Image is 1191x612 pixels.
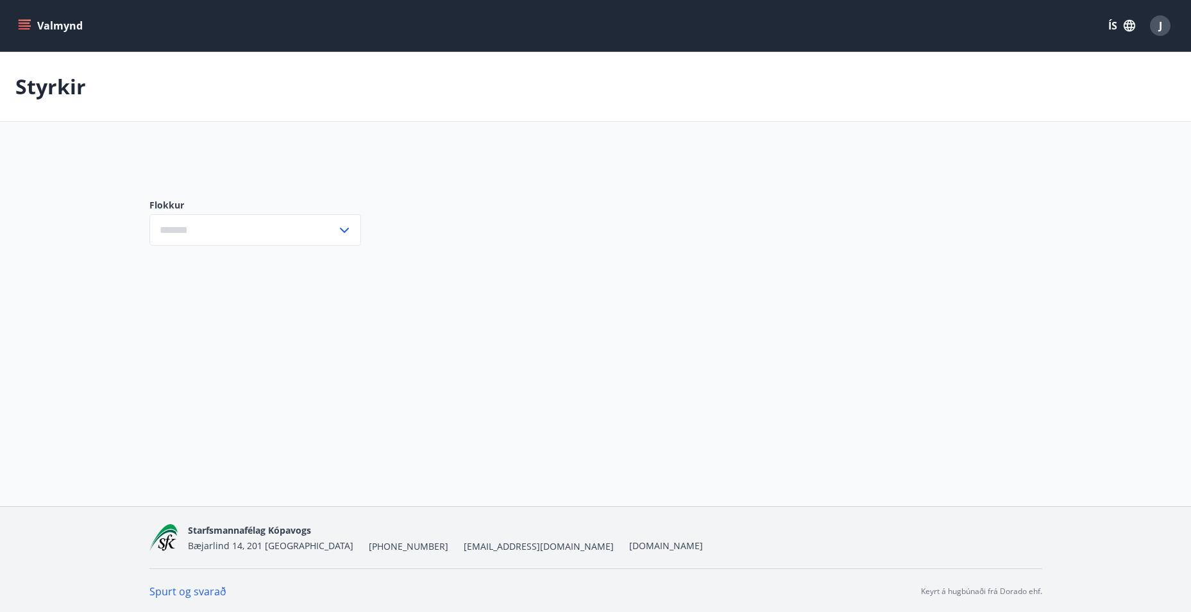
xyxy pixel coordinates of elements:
p: Keyrt á hugbúnaði frá Dorado ehf. [921,586,1042,597]
span: Starfsmannafélag Kópavogs [188,524,311,536]
span: J [1159,19,1162,33]
button: menu [15,14,88,37]
button: ÍS [1101,14,1142,37]
img: x5MjQkxwhnYn6YREZUTEa9Q4KsBUeQdWGts9Dj4O.png [149,524,178,552]
label: Flokkur [149,199,361,212]
a: Spurt og svarað [149,584,226,599]
span: [PHONE_NUMBER] [369,540,448,553]
span: Bæjarlind 14, 201 [GEOGRAPHIC_DATA] [188,540,353,552]
span: [EMAIL_ADDRESS][DOMAIN_NAME] [464,540,614,553]
button: J [1145,10,1176,41]
a: [DOMAIN_NAME] [629,540,703,552]
p: Styrkir [15,72,86,101]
